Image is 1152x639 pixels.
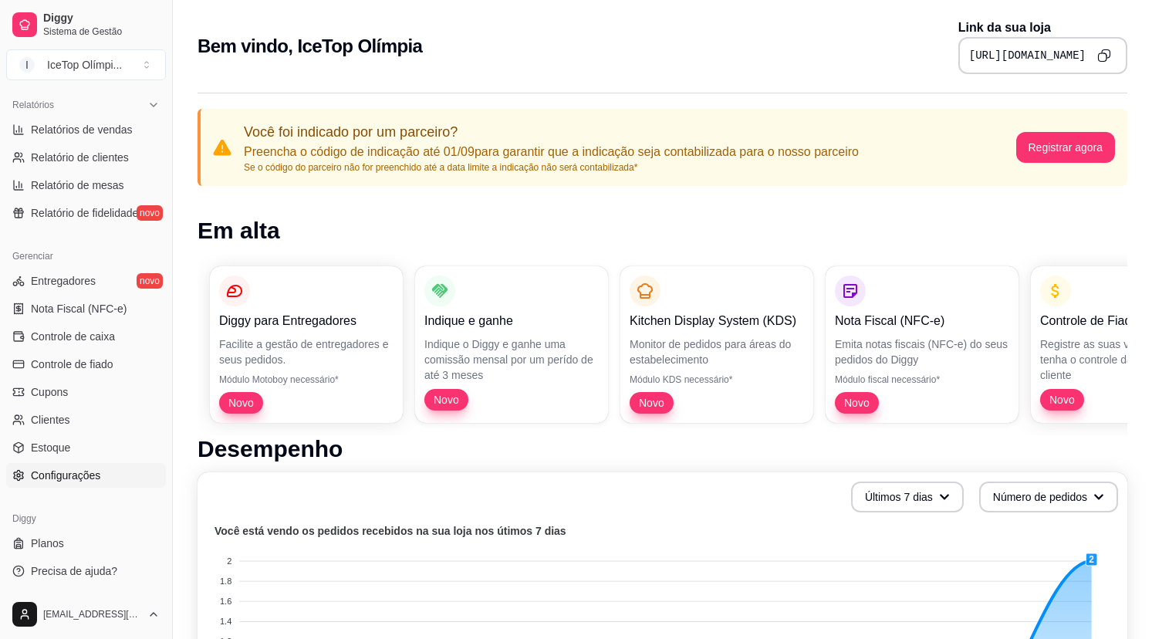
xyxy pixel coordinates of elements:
[6,296,166,321] a: Nota Fiscal (NFC-e)
[198,34,422,59] h2: Bem vindo, IceTop Olímpia
[826,266,1019,423] button: Nota Fiscal (NFC-e)Emita notas fiscais (NFC-e) do seus pedidos do DiggyMódulo fiscal necessário*Novo
[31,536,64,551] span: Planos
[6,531,166,556] a: Planos
[6,559,166,583] a: Precisa de ajuda?
[969,48,1086,63] pre: [URL][DOMAIN_NAME]
[630,374,804,386] p: Módulo KDS necessário*
[6,145,166,170] a: Relatório de clientes
[244,121,859,143] p: Você foi indicado por um parceiro?
[958,19,1127,37] p: Link da sua loja
[31,273,96,289] span: Entregadores
[424,336,599,383] p: Indique o Diggy e ganhe uma comissão mensal por um perído de até 3 meses
[219,374,394,386] p: Módulo Motoboy necessário*
[979,482,1118,512] button: Número de pedidos
[6,201,166,225] a: Relatório de fidelidadenovo
[838,395,876,411] span: Novo
[6,506,166,531] div: Diggy
[6,324,166,349] a: Controle de caixa
[427,392,465,407] span: Novo
[835,336,1009,367] p: Emita notas fiscais (NFC-e) do seus pedidos do Diggy
[222,395,260,411] span: Novo
[6,380,166,404] a: Cupons
[198,217,1127,245] h1: Em alta
[210,266,403,423] button: Diggy para EntregadoresFacilite a gestão de entregadores e seus pedidos.Módulo Motoboy necessário...
[227,556,231,566] tspan: 2
[630,336,804,367] p: Monitor de pedidos para áreas do estabelecimento
[219,336,394,367] p: Facilite a gestão de entregadores e seus pedidos.
[244,143,859,161] p: Preencha o código de indicação até 01/09 para garantir que a indicação seja contabilizada para o ...
[31,440,70,455] span: Estoque
[244,161,859,174] p: Se o código do parceiro não for preenchido até a data limite a indicação não será contabilizada*
[6,269,166,293] a: Entregadoresnovo
[220,597,231,606] tspan: 1.6
[6,49,166,80] button: Select a team
[620,266,813,423] button: Kitchen Display System (KDS)Monitor de pedidos para áreas do estabelecimentoMódulo KDS necessário...
[31,384,68,400] span: Cupons
[424,312,599,330] p: Indique e ganhe
[1016,132,1116,163] button: Registrar agora
[31,563,117,579] span: Precisa de ajuda?
[43,25,160,38] span: Sistema de Gestão
[6,117,166,142] a: Relatórios de vendas
[6,244,166,269] div: Gerenciar
[220,576,231,586] tspan: 1.8
[215,525,566,537] text: Você está vendo os pedidos recebidos na sua loja nos útimos 7 dias
[630,312,804,330] p: Kitchen Display System (KDS)
[198,435,1127,463] h1: Desempenho
[6,173,166,198] a: Relatório de mesas
[6,407,166,432] a: Clientes
[43,12,160,25] span: Diggy
[31,205,138,221] span: Relatório de fidelidade
[31,301,127,316] span: Nota Fiscal (NFC-e)
[220,617,231,626] tspan: 1.4
[1092,43,1117,68] button: Copy to clipboard
[31,357,113,372] span: Controle de fiado
[1043,392,1081,407] span: Novo
[31,177,124,193] span: Relatório de mesas
[31,412,70,428] span: Clientes
[6,435,166,460] a: Estoque
[835,374,1009,386] p: Módulo fiscal necessário*
[835,312,1009,330] p: Nota Fiscal (NFC-e)
[6,596,166,633] button: [EMAIL_ADDRESS][DOMAIN_NAME]
[851,482,964,512] button: Últimos 7 dias
[31,122,133,137] span: Relatórios de vendas
[31,468,100,483] span: Configurações
[31,329,115,344] span: Controle de caixa
[6,6,166,43] a: DiggySistema de Gestão
[12,99,54,111] span: Relatórios
[219,312,394,330] p: Diggy para Entregadores
[633,395,671,411] span: Novo
[6,463,166,488] a: Configurações
[31,150,129,165] span: Relatório de clientes
[43,608,141,620] span: [EMAIL_ADDRESS][DOMAIN_NAME]
[6,352,166,377] a: Controle de fiado
[19,57,35,73] span: I
[415,266,608,423] button: Indique e ganheIndique o Diggy e ganhe uma comissão mensal por um perído de até 3 mesesNovo
[47,57,122,73] div: IceTop Olímpi ...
